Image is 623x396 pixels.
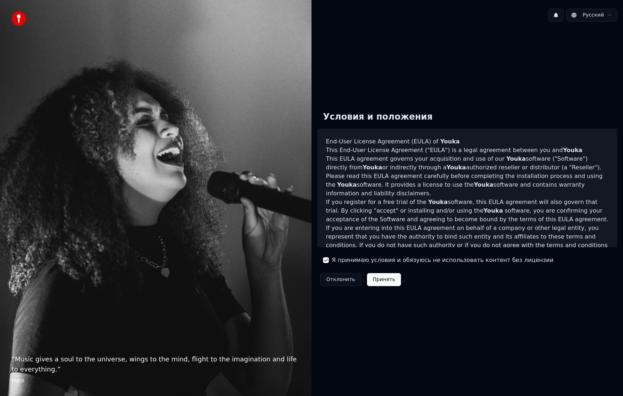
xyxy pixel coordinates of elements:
[326,137,609,146] h3: End-User License Agreement (EULA) of
[326,155,609,172] p: This EULA agreement governs your acquisition and use of our software ("Software") directly from o...
[337,181,357,188] span: Youka
[320,273,361,286] button: Отклонить
[326,198,609,224] p: If you register for a free trial of the software, this EULA agreement will also govern that trial...
[12,12,26,26] img: youka
[440,138,460,145] span: Youka
[317,106,438,129] div: Условия и положения
[563,147,582,153] span: Youka
[483,207,503,214] span: Youka
[446,164,466,171] span: Youka
[474,181,493,188] span: Youka
[12,354,300,374] p: “ Music gives a soul to the universe, wings to the mind, flight to the imagination and life to ev...
[506,155,526,162] span: Youka
[363,164,382,171] span: Youka
[367,273,401,286] button: Принять
[326,146,609,155] p: This End-User License Agreement ("EULA") is a legal agreement between you and
[332,256,553,264] label: Я принимаю условия и обязуюсь не использовать контент без лицензии
[326,224,609,267] p: If you are entering into this EULA agreement on behalf of a company or other legal entity, you re...
[326,172,609,198] p: Please read this EULA agreement carefully before completing the installation process and using th...
[12,377,300,384] footer: Plato
[428,199,448,205] span: Youka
